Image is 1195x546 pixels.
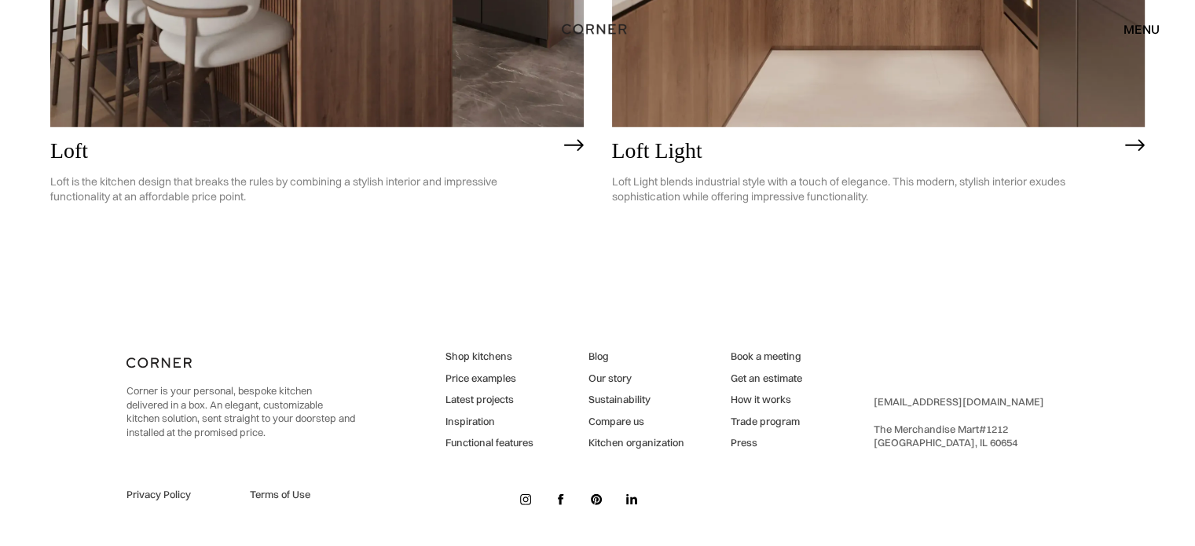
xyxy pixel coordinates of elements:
[612,139,1118,163] h2: Loft Light
[126,488,232,502] a: Privacy Policy
[731,372,802,386] a: Get an estimate
[556,19,638,39] a: home
[50,139,556,163] h2: Loft
[731,436,802,450] a: Press
[445,350,533,364] a: Shop kitchens
[588,350,684,364] a: Blog
[731,350,802,364] a: Book a meeting
[1108,16,1160,42] div: menu
[612,163,1118,216] p: Loft Light blends industrial style with a touch of elegance. This modern, stylish interior exudes...
[731,393,802,407] a: How it works
[874,395,1044,408] a: [EMAIL_ADDRESS][DOMAIN_NAME]
[1124,23,1160,35] div: menu
[445,393,533,407] a: Latest projects
[874,395,1044,450] div: ‍ The Merchandise Mart #1212 ‍ [GEOGRAPHIC_DATA], IL 60654
[445,436,533,450] a: Functional features
[588,372,684,386] a: Our story
[50,163,556,216] p: Loft is the kitchen design that breaks the rules by combining a stylish interior and impressive f...
[731,415,802,429] a: Trade program
[250,488,355,502] a: Terms of Use
[126,384,355,439] p: Corner is your personal, bespoke kitchen delivered in a box. An elegant, customizable kitchen sol...
[445,415,533,429] a: Inspiration
[588,436,684,450] a: Kitchen organization
[588,393,684,407] a: Sustainability
[588,415,684,429] a: Compare us
[445,372,533,386] a: Price examples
